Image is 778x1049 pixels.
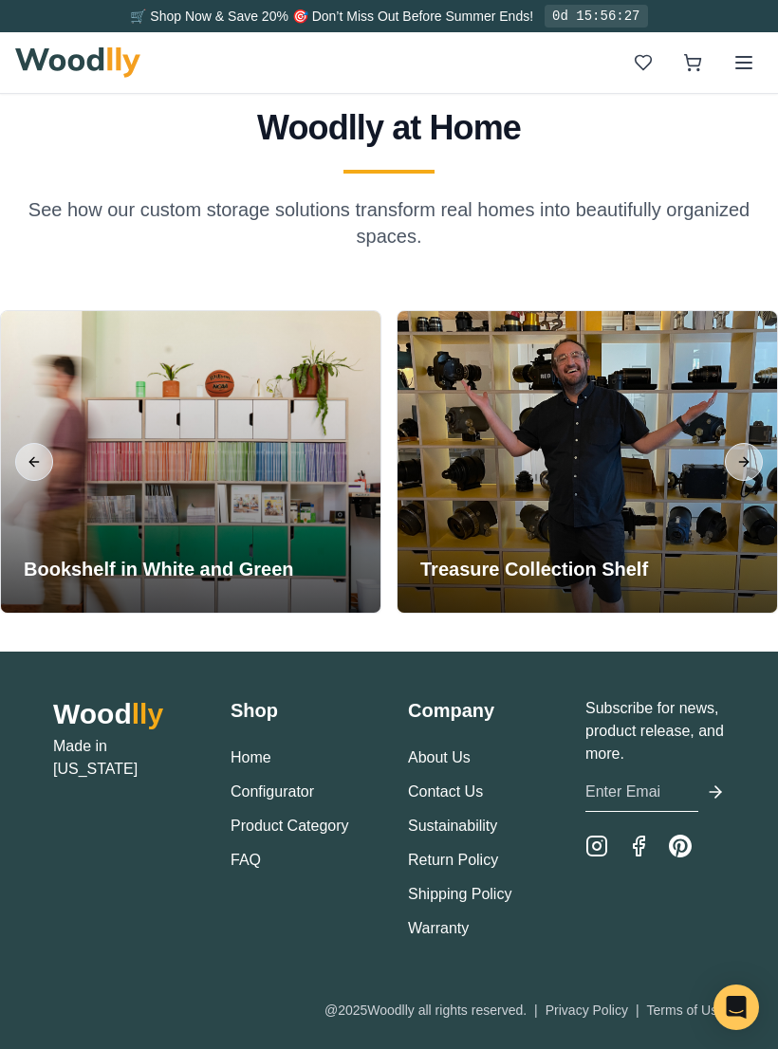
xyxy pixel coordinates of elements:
[231,697,370,724] h3: Shop
[231,749,271,765] a: Home
[53,735,193,781] p: Made in [US_STATE]
[627,835,650,857] a: Facebook
[408,697,547,724] h3: Company
[15,47,140,78] img: Woodlly
[408,886,511,902] a: Shipping Policy
[408,852,498,868] a: Return Policy
[231,818,349,834] a: Product Category
[585,835,608,857] a: Instagram
[24,556,293,582] h3: Bookshelf in White and Green
[669,835,692,857] a: Pinterest
[130,9,533,24] span: 🛒 Shop Now & Save 20% 🎯 Don’t Miss Out Before Summer Ends!
[545,5,647,28] div: 0d 15:56:27
[53,697,193,731] h2: Wood
[647,1003,725,1018] a: Terms of Use
[25,196,753,249] p: See how our custom storage solutions transform real homes into beautifully organized spaces.
[420,556,648,582] h3: Treasure Collection Shelf
[231,852,261,868] a: FAQ
[408,920,469,936] a: Warranty
[408,783,483,800] a: Contact Us
[408,749,471,765] a: About Us
[534,1003,538,1018] span: |
[585,773,698,812] input: Enter Email
[23,109,755,147] h2: Woodlly at Home
[324,1001,725,1020] div: @ 2025 Woodlly all rights reserved.
[231,781,314,803] button: Configurator
[636,1003,639,1018] span: |
[546,1003,628,1018] a: Privacy Policy
[713,985,759,1030] div: Open Intercom Messenger
[408,818,497,834] a: Sustainability
[585,697,725,765] p: Subscribe for news, product release, and more.
[132,698,163,729] span: lly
